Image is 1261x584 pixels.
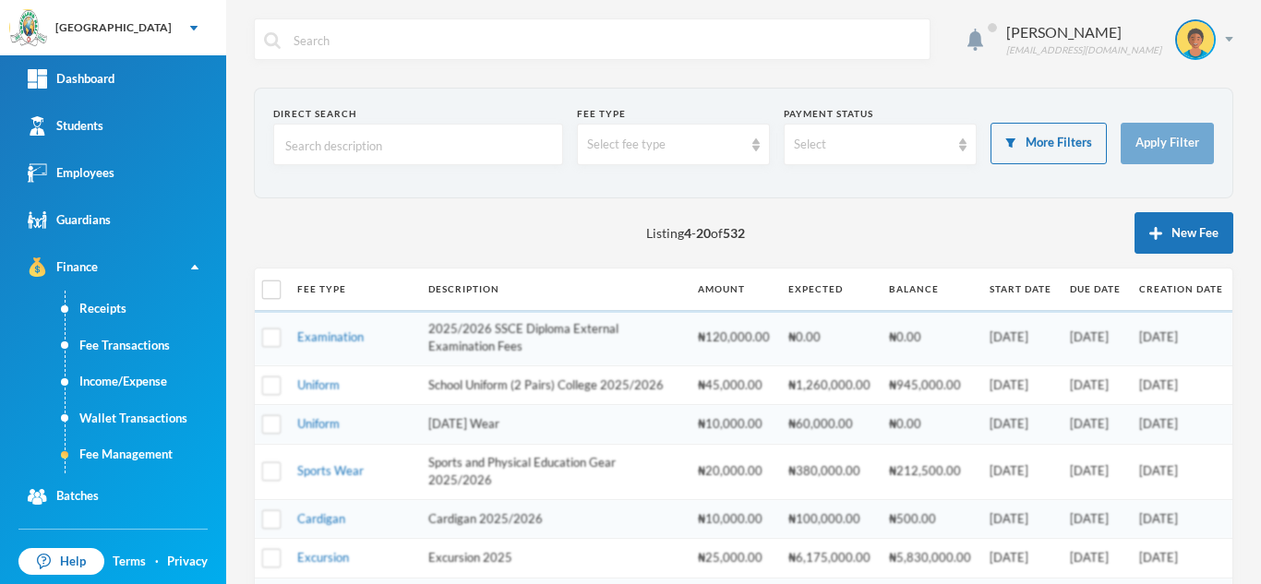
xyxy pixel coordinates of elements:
input: Search description [283,125,553,166]
td: [DATE] [980,499,1061,539]
td: 2025/2026 SSCE Diploma External Examination Fees [419,310,689,365]
div: [GEOGRAPHIC_DATA] [55,19,172,36]
span: Listing - of [646,223,745,243]
input: Search [292,19,920,61]
a: Help [18,548,104,576]
td: [DATE] [980,444,1061,499]
td: ₦120,000.00 [689,310,779,365]
td: ₦20,000.00 [689,444,779,499]
td: ₦945,000.00 [880,365,980,405]
th: Start Date [980,268,1061,310]
td: ₦380,000.00 [779,444,880,499]
a: Terms [113,553,146,571]
div: [PERSON_NAME] [1006,21,1161,43]
b: 20 [696,225,711,241]
a: Cardigan [297,511,345,526]
a: Wallet Transactions [66,400,226,437]
td: ₦100,000.00 [779,499,880,539]
button: Apply Filter [1121,123,1214,164]
td: [DATE] [1130,365,1232,405]
td: ₦500.00 [880,499,980,539]
div: Direct Search [273,107,563,121]
div: Payment Status [784,107,977,121]
a: Fee Management [66,436,226,473]
div: Dashboard [28,69,114,89]
td: [DATE] [1130,444,1232,499]
th: Creation Date [1130,268,1232,310]
td: [DATE] [1130,499,1232,539]
img: logo [10,10,47,47]
td: [DATE] [1061,539,1130,578]
td: [DATE] [1061,444,1130,499]
td: Sports and Physical Education Gear 2025/2026 [419,444,689,499]
td: [DATE] [980,310,1061,365]
img: search [264,32,281,49]
td: [DATE] [1061,365,1130,405]
button: More Filters [991,123,1107,164]
td: [DATE] [1061,405,1130,445]
td: ₦212,500.00 [880,444,980,499]
a: Sports Wear [297,463,364,478]
td: ₦0.00 [880,310,980,365]
th: Amount [689,268,779,310]
a: Receipts [66,291,226,328]
a: Excursion [297,550,349,565]
div: Finance [28,257,98,277]
td: ₦10,000.00 [689,405,779,445]
div: Employees [28,163,114,183]
td: School Uniform (2 Pairs) College 2025/2026 [419,365,689,405]
div: Batches [28,487,99,507]
td: ₦60,000.00 [779,405,880,445]
div: [EMAIL_ADDRESS][DOMAIN_NAME] [1006,43,1161,57]
a: Income/Expense [66,364,226,400]
td: [DATE] [1061,310,1130,365]
th: Fee Type [288,268,419,310]
td: [DATE] [1130,405,1232,445]
td: [DATE] [980,405,1061,445]
td: ₦1,260,000.00 [779,365,880,405]
td: ₦0.00 [880,405,980,445]
th: Balance [880,268,980,310]
td: ₦10,000.00 [689,499,779,539]
th: Description [419,268,689,310]
div: Select fee type [587,136,743,154]
td: [DATE] [1130,539,1232,578]
td: Cardigan 2025/2026 [419,499,689,539]
td: ₦25,000.00 [689,539,779,578]
a: Uniform [297,416,340,431]
th: Expected [779,268,880,310]
td: [DATE] Wear [419,405,689,445]
b: 4 [684,225,691,241]
a: Privacy [167,553,208,571]
td: [DATE] [980,365,1061,405]
td: [DATE] [1130,310,1232,365]
td: [DATE] [980,539,1061,578]
div: · [155,553,159,571]
div: Fee type [577,107,770,121]
img: STUDENT [1177,21,1214,58]
button: New Fee [1135,212,1233,254]
a: Examination [297,329,364,344]
div: Students [28,116,103,136]
a: Uniform [297,377,340,392]
td: [DATE] [1061,499,1130,539]
td: ₦45,000.00 [689,365,779,405]
div: Guardians [28,210,111,230]
td: Excursion 2025 [419,539,689,578]
a: Fee Transactions [66,328,226,364]
th: Due Date [1061,268,1130,310]
td: ₦0.00 [779,310,880,365]
td: ₦5,830,000.00 [880,539,980,578]
td: ₦6,175,000.00 [779,539,880,578]
div: Select [794,136,950,154]
b: 532 [723,225,745,241]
